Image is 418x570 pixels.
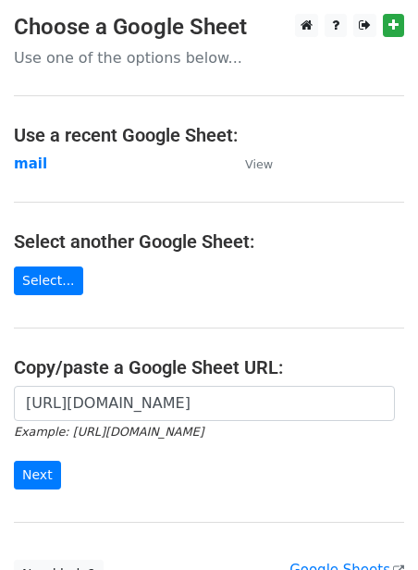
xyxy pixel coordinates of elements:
h4: Copy/paste a Google Sheet URL: [14,356,404,378]
small: Example: [URL][DOMAIN_NAME] [14,425,203,439]
h4: Select another Google Sheet: [14,230,404,253]
a: mail [14,155,47,172]
h3: Choose a Google Sheet [14,14,404,41]
a: View [227,155,273,172]
input: Next [14,461,61,489]
h4: Use a recent Google Sheet: [14,124,404,146]
input: Paste your Google Sheet URL here [14,386,395,421]
a: Select... [14,266,83,295]
p: Use one of the options below... [14,48,404,68]
small: View [245,157,273,171]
